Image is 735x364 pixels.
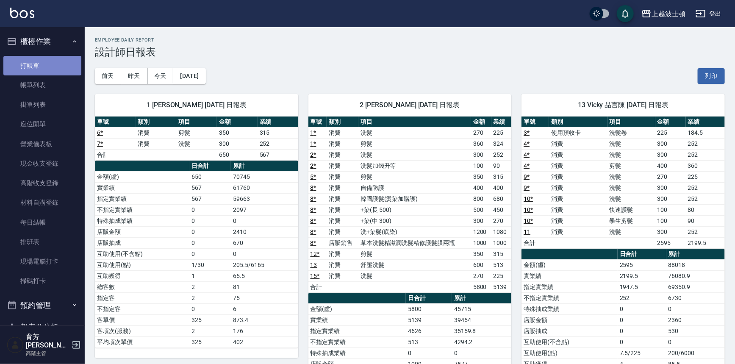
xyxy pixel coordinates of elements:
td: 洗髮 [607,171,655,182]
button: 登出 [692,6,725,22]
td: 0 [618,314,666,325]
td: 實業績 [521,270,618,281]
td: 合計 [521,237,549,248]
td: 270 [491,215,512,226]
td: 店販抽成 [95,237,189,248]
td: 5139 [491,281,512,292]
td: 76080.9 [666,270,725,281]
td: 81 [231,281,298,292]
h5: 育芳[PERSON_NAME] [26,333,69,350]
td: 消費 [327,204,358,215]
td: 剪髮 [607,160,655,171]
td: 69350.9 [666,281,725,292]
td: 252 [491,149,512,160]
td: 567 [258,149,298,160]
td: 315 [491,171,512,182]
td: 300 [471,149,491,160]
td: 0 [189,237,231,248]
td: 2 [189,325,231,336]
td: 270 [655,171,686,182]
td: 35159.8 [452,325,511,336]
td: 205.5/6165 [231,259,298,270]
a: 座位開單 [3,114,81,134]
td: 互助使用(點) [95,259,189,270]
h2: Employee Daily Report [95,37,725,43]
th: 金額 [471,117,491,128]
td: 75 [231,292,298,303]
button: 前天 [95,68,121,84]
td: 252 [686,226,725,237]
td: 270 [471,127,491,138]
th: 類別 [136,117,176,128]
td: 舒壓洗髮 [358,259,471,270]
td: 洗髮 [607,149,655,160]
table: a dense table [95,117,298,161]
td: 消費 [327,182,358,193]
th: 累計 [231,161,298,172]
button: 昨天 [121,68,147,84]
td: 指定實業績 [308,325,406,336]
td: 不指定客 [95,303,189,314]
td: 350 [217,127,258,138]
td: 0 [406,347,452,358]
a: 現金收支登錄 [3,154,81,173]
td: 指定客 [95,292,189,303]
button: save [617,5,634,22]
td: 0 [452,347,511,358]
td: 0 [189,204,231,215]
span: 1 [PERSON_NAME] [DATE] 日報表 [105,101,288,109]
td: 0 [618,325,666,336]
td: 洗髮 [358,270,471,281]
td: 1080 [491,226,512,237]
td: 225 [655,127,686,138]
td: 90 [686,215,725,226]
button: 櫃檯作業 [3,31,81,53]
a: 13 [311,261,317,268]
td: 0 [666,336,725,347]
a: 高階收支登錄 [3,173,81,193]
td: 5800 [406,303,452,314]
span: 13 Vicky 品言陳 [DATE] 日報表 [532,101,715,109]
td: 1/30 [189,259,231,270]
td: 0 [189,226,231,237]
td: 567 [189,193,231,204]
td: 2 [189,281,231,292]
td: 剪髮 [358,171,471,182]
td: 252 [686,193,725,204]
table: a dense table [95,161,298,348]
button: 列印 [698,68,725,84]
td: 252 [258,138,298,149]
th: 累計 [666,249,725,260]
td: 金額(虛) [308,303,406,314]
td: 2 [189,292,231,303]
td: 300 [655,182,686,193]
td: 300 [655,138,686,149]
td: 1000 [471,237,491,248]
img: Logo [10,8,34,18]
td: 洗髮 [607,226,655,237]
th: 項目 [607,117,655,128]
td: 80 [686,204,725,215]
td: 360 [686,160,725,171]
td: 500 [471,204,491,215]
td: 洗髮卷 [607,127,655,138]
td: 消費 [327,259,358,270]
td: 65.5 [231,270,298,281]
td: 韓國護髮(燙染加購護) [358,193,471,204]
td: 325 [189,336,231,347]
td: 學生剪髮 [607,215,655,226]
td: 600 [471,259,491,270]
th: 業績 [491,117,512,128]
td: 45715 [452,303,511,314]
td: 402 [231,336,298,347]
td: 800 [471,193,491,204]
td: 252 [618,292,666,303]
td: 1 [189,270,231,281]
td: 2199.5 [686,237,725,248]
td: 350 [471,248,491,259]
td: 0 [189,215,231,226]
td: 消費 [549,160,607,171]
td: 自備防護 [358,182,471,193]
td: 消費 [327,226,358,237]
td: 實業績 [95,182,189,193]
